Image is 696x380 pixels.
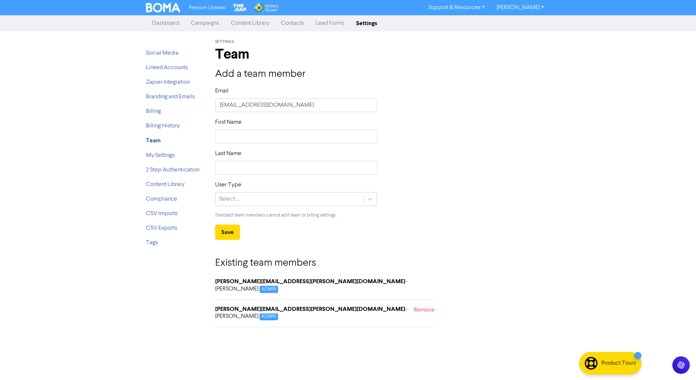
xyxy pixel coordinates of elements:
label: Email [215,87,229,95]
span: Premium Libraries: [189,5,226,10]
a: [PERSON_NAME] [491,2,550,13]
img: The Gap [232,3,248,12]
a: Support & Resources [423,2,491,13]
span: ADMIN [260,286,278,293]
a: Branding and Emails [146,94,195,100]
p: Standard team members cannot edit team or billing settings. [215,212,377,219]
a: Compliance [146,196,177,202]
h6: - [PERSON_NAME] [215,278,435,293]
a: 2 Step Authentication [146,167,199,173]
strong: [PERSON_NAME][EMAIL_ADDRESS][PERSON_NAME][DOMAIN_NAME] [215,305,405,313]
a: Billing [146,108,161,114]
a: Campaigns [185,16,225,31]
h6: - [PERSON_NAME] [215,306,414,320]
a: Contacts [275,16,310,31]
a: My Settings [146,153,175,158]
a: CSV Exports [146,225,177,231]
a: Social Media [146,50,178,56]
label: User Type [215,181,241,189]
img: BOMA Logo [146,3,180,12]
span: Settings [215,39,234,44]
a: Dashboard [146,16,185,31]
a: Content Library [146,182,185,187]
a: Remove [414,306,435,323]
keeper-lock: Open Keeper Popup [364,101,373,110]
iframe: Chat Widget [660,345,696,380]
div: Select ... [219,195,240,203]
label: Last Name [215,149,241,158]
strong: [PERSON_NAME][EMAIL_ADDRESS][PERSON_NAME][DOMAIN_NAME] [215,278,405,285]
span: ADMIN [260,313,278,320]
h3: Add a team member [215,68,550,81]
h1: Team [215,46,550,63]
label: First Name [215,118,242,127]
img: Wolters Kluwer [253,3,278,12]
a: Linked Accounts [146,65,188,71]
a: Settings [350,16,383,31]
button: Save [215,225,240,240]
a: Zapier Integration [146,79,190,85]
strong: Team [146,137,161,144]
a: Tags [146,240,158,246]
a: CSV Imports [146,211,178,217]
h3: Existing team members [215,257,435,270]
a: Billing History [146,123,180,129]
a: Lead Forms [310,16,350,31]
a: Team [146,138,161,144]
a: Content Library [225,16,275,31]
